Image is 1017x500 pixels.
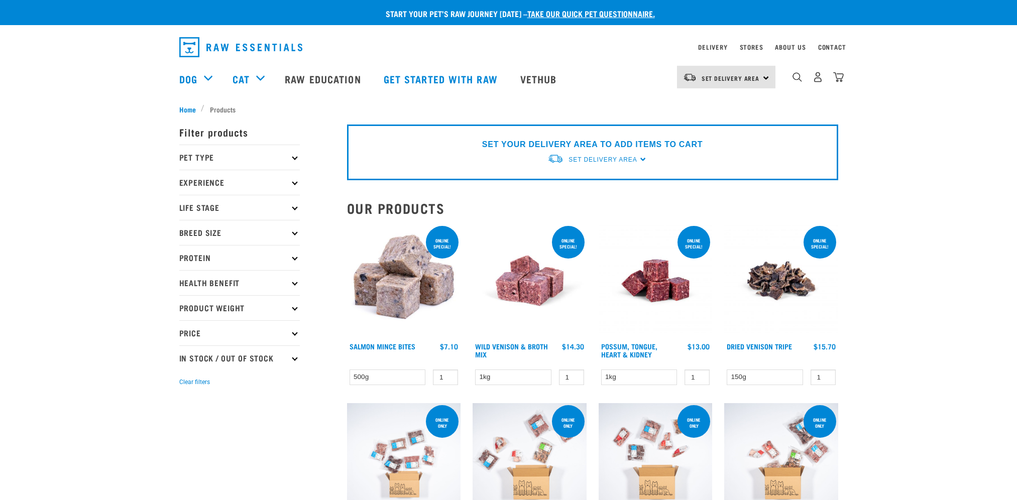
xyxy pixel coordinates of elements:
a: Cat [233,71,250,86]
a: Dried Venison Tripe [727,344,792,348]
div: Online Only [677,412,710,433]
a: Possum, Tongue, Heart & Kidney [601,344,657,356]
span: Home [179,104,196,114]
p: Pet Type [179,145,300,170]
p: Breed Size [179,220,300,245]
div: ONLINE SPECIAL! [426,233,459,254]
nav: breadcrumbs [179,104,838,114]
a: take our quick pet questionnaire. [527,11,655,16]
div: $15.70 [814,342,836,350]
p: Health Benefit [179,270,300,295]
img: user.png [813,72,823,82]
a: Dog [179,71,197,86]
p: Filter products [179,119,300,145]
img: Possum Tongue Heart Kidney 1682 [599,224,713,338]
p: In Stock / Out Of Stock [179,345,300,370]
img: van-moving.png [683,73,697,82]
nav: dropdown navigation [171,33,846,61]
div: $14.30 [562,342,584,350]
span: Set Delivery Area [569,156,637,163]
img: Raw Essentials Logo [179,37,302,57]
div: ONLINE SPECIAL! [552,233,585,254]
p: Product Weight [179,295,300,320]
button: Clear filters [179,378,210,387]
span: Set Delivery Area [702,76,760,80]
a: Wild Venison & Broth Mix [475,344,548,356]
input: 1 [433,369,458,385]
a: Home [179,104,201,114]
a: Salmon Mince Bites [350,344,415,348]
div: ONLINE SPECIAL! [804,233,836,254]
input: 1 [559,369,584,385]
p: Price [179,320,300,345]
p: Experience [179,170,300,195]
img: home-icon-1@2x.png [793,72,802,82]
div: $13.00 [688,342,710,350]
a: Stores [740,45,763,49]
div: Online Only [552,412,585,433]
a: Delivery [698,45,727,49]
input: 1 [685,369,710,385]
a: Contact [818,45,846,49]
img: home-icon@2x.png [833,72,844,82]
a: About Us [775,45,806,49]
img: van-moving.png [547,154,563,164]
input: 1 [811,369,836,385]
img: 1141 Salmon Mince 01 [347,224,461,338]
a: Raw Education [275,59,373,99]
p: Protein [179,245,300,270]
div: ONLINE SPECIAL! [677,233,710,254]
div: ONLINE ONLY [426,412,459,433]
h2: Our Products [347,200,838,216]
img: Dried Vension Tripe 1691 [724,224,838,338]
div: $7.10 [440,342,458,350]
div: Online Only [804,412,836,433]
p: SET YOUR DELIVERY AREA TO ADD ITEMS TO CART [482,139,703,151]
a: Vethub [510,59,570,99]
img: Vension and heart [473,224,587,338]
a: Get started with Raw [374,59,510,99]
p: Life Stage [179,195,300,220]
